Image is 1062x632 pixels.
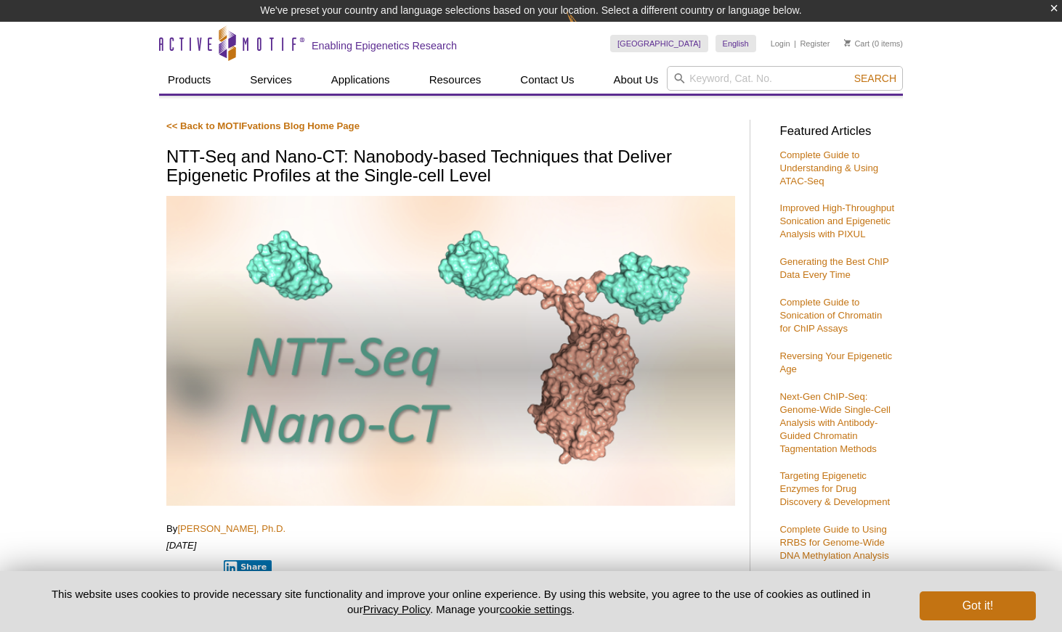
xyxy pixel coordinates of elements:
[779,297,882,334] a: Complete Guide to Sonication of Chromatin for ChIP Assays
[716,35,756,52] a: English
[166,196,735,506] img: NTT-Seq and Nano-CT antibody
[166,540,197,551] em: [DATE]
[166,147,735,187] h1: NTT-Seq and Nano-CT: Nanobody-based Techniques that Deliver Epigenetic Profiles at the Single-cel...
[779,470,890,507] a: Targeting Epigenetic Enzymes for Drug Discovery & Development
[567,11,605,45] img: Change Here
[800,38,830,49] a: Register
[312,39,457,52] h2: Enabling Epigenetics Research
[844,35,903,52] li: (0 items)
[363,603,430,615] a: Privacy Policy
[920,591,1036,620] button: Got it!
[779,256,888,280] a: Generating the Best ChIP Data Every Time
[605,66,668,94] a: About Us
[511,66,583,94] a: Contact Us
[779,350,892,374] a: Reversing Your Epigenetic Age
[421,66,490,94] a: Resources
[26,586,896,617] p: This website uses cookies to provide necessary site functionality and improve your online experie...
[844,39,851,46] img: Your Cart
[610,35,708,52] a: [GEOGRAPHIC_DATA]
[159,66,219,94] a: Products
[177,523,285,534] a: [PERSON_NAME], Ph.D.
[779,391,890,454] a: Next-Gen ChIP-Seq: Genome-Wide Single-Cell Analysis with Antibody-Guided Chromatin Tagmentation M...
[323,66,399,94] a: Applications
[667,66,903,91] input: Keyword, Cat. No.
[779,202,894,239] a: Improved High-Throughput Sonication and Epigenetic Analysis with PIXUL
[844,38,870,49] a: Cart
[166,522,735,535] p: By
[771,38,790,49] a: Login
[500,603,572,615] button: cookie settings
[779,149,878,186] a: Complete Guide to Understanding & Using ATAC-Seq
[779,126,896,138] h3: Featured Articles
[166,559,214,574] iframe: X Post Button
[224,560,272,575] button: Share
[854,73,896,84] span: Search
[779,524,888,561] a: Complete Guide to Using RRBS for Genome-Wide DNA Methylation Analysis
[850,72,901,85] button: Search
[794,35,796,52] li: |
[166,120,360,131] a: << Back to MOTIFvations Blog Home Page
[241,66,301,94] a: Services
